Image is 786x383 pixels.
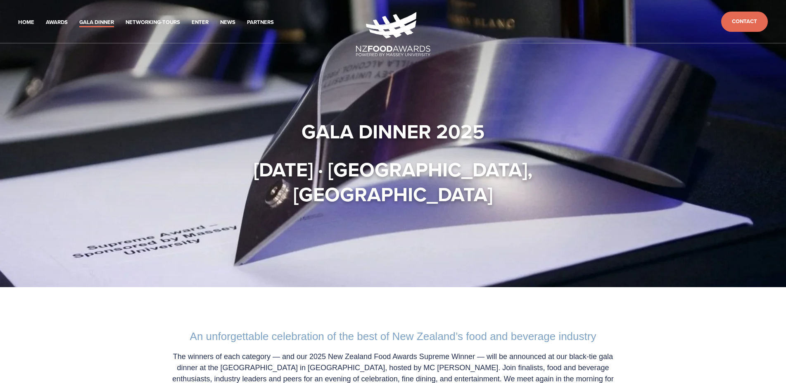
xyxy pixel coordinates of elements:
a: Gala Dinner [79,18,114,27]
a: Contact [721,12,768,32]
a: Partners [247,18,274,27]
a: Home [18,18,34,27]
a: News [220,18,235,27]
a: Enter [192,18,209,27]
h1: Gala Dinner 2025 [155,119,631,144]
h2: An unforgettable celebration of the best of New Zealand’s food and beverage industry [164,330,623,343]
a: Awards [46,18,68,27]
strong: [DATE] · [GEOGRAPHIC_DATA], [GEOGRAPHIC_DATA] [254,155,537,209]
a: Networking-Tours [126,18,180,27]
